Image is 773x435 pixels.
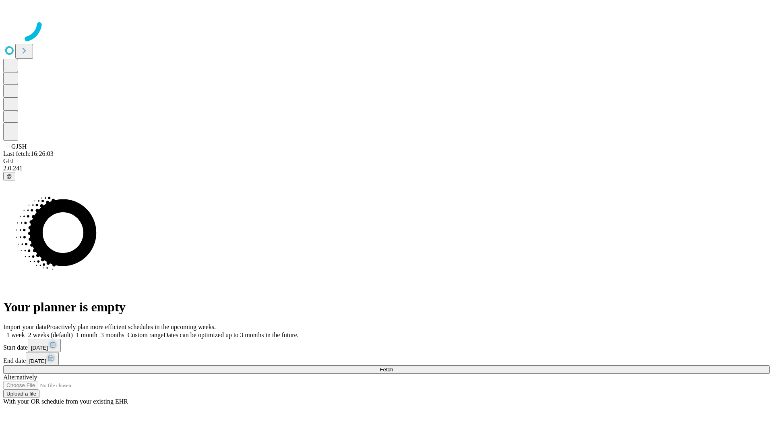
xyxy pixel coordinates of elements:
[3,365,770,374] button: Fetch
[28,331,73,338] span: 2 weeks (default)
[3,157,770,165] div: GEI
[3,352,770,365] div: End date
[128,331,163,338] span: Custom range
[380,367,393,373] span: Fetch
[11,143,27,150] span: GJSH
[28,339,61,352] button: [DATE]
[3,172,15,180] button: @
[47,323,216,330] span: Proactively plan more efficient schedules in the upcoming weeks.
[6,173,12,179] span: @
[26,352,59,365] button: [DATE]
[29,358,46,364] span: [DATE]
[101,331,124,338] span: 3 months
[3,374,37,381] span: Alternatively
[3,323,47,330] span: Import your data
[76,331,97,338] span: 1 month
[31,345,48,351] span: [DATE]
[3,389,39,398] button: Upload a file
[6,331,25,338] span: 1 week
[3,150,54,157] span: Last fetch: 16:26:03
[3,339,770,352] div: Start date
[3,398,128,405] span: With your OR schedule from your existing EHR
[163,331,298,338] span: Dates can be optimized up to 3 months in the future.
[3,300,770,315] h1: Your planner is empty
[3,165,770,172] div: 2.0.241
